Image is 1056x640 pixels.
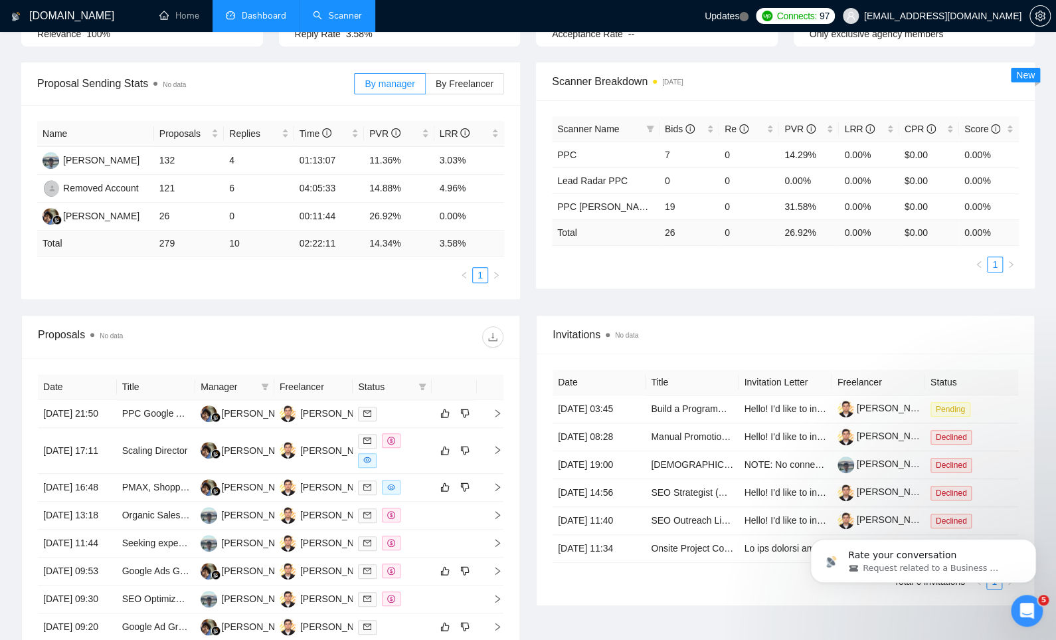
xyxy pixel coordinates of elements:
th: Date [553,370,646,395]
a: Google Ads German Copy Editor / B2B Localization [122,566,335,576]
span: filter [258,377,272,397]
div: message notification from AI Assistant from GigRadar 📡, 4h ago. Rate your conversation [20,28,246,72]
a: AF[PERSON_NAME] [43,210,139,221]
span: info-circle [806,124,816,134]
a: YM[PERSON_NAME] [201,537,298,548]
span: Request related to a Business Manager [72,51,209,63]
a: MS[PERSON_NAME] [280,509,377,520]
button: like [437,405,453,421]
a: SEO Optimization and Page Redirects Specialist [122,593,323,604]
a: Pending [930,403,976,414]
img: c1fE35DWAHgp-4t38VvigWzlw0J-aY1WuB2hcWlTb2shRXC12DZ9BIc0Ks7tmzeHoW [837,457,854,473]
img: MS [280,405,296,422]
button: like [437,479,453,495]
span: dollar [387,511,395,519]
div: [PERSON_NAME] [300,480,377,494]
div: [PERSON_NAME] [221,406,298,421]
td: 4 [224,147,294,175]
span: Score [964,124,1000,134]
li: Next Page [488,267,504,283]
td: 26.92 % [779,219,839,245]
span: right [492,271,500,279]
li: Previous Page [971,257,987,272]
iframe: Intercom notifications message [790,511,1056,604]
td: 0 [719,167,779,193]
a: Lead Radar PPC [557,175,628,186]
img: YM [201,591,217,607]
td: 0.00% [959,167,1019,193]
span: Manager [201,379,256,394]
li: 1 [472,267,488,283]
div: [PERSON_NAME] [300,508,377,522]
img: c1J0b20xq_WUghEqO4suMbKXSKIoOpGh22SF0fXe0e7X8VMNyH90yHZg5aT-_cWY0H [837,401,854,417]
th: Manager [195,374,274,400]
td: 4.96% [434,175,505,203]
button: like [437,619,453,635]
span: Proposals [159,126,209,141]
span: By Freelancer [436,78,493,89]
span: dislike [460,408,470,419]
td: [DATE] 13:18 [38,502,117,530]
td: Build a Programmatic SEO Website With Wordpress [646,395,739,423]
span: No data [615,332,638,339]
div: [PERSON_NAME] [221,480,298,494]
span: user [846,11,855,21]
a: PPC [557,150,576,160]
a: PMAX, Shopping, and Datafeedwatch Audit + Optimization for Beverage Shopify Brand [122,482,481,492]
span: filter [418,383,426,391]
td: 3.58 % [434,231,505,257]
a: Seeking expert SEO specialist to boost website traffic & rankings [122,538,389,548]
span: info-circle [739,124,748,134]
img: MS [280,535,296,552]
div: [PERSON_NAME] [300,591,377,606]
td: [DATE] 16:48 [38,474,117,502]
span: setting [1030,11,1050,21]
div: [PERSON_NAME] [300,564,377,578]
img: MS [280,619,296,635]
button: setting [1029,5,1051,27]
a: PPC Google Ads Management Expert Needed [122,408,313,419]
span: Pending [930,402,970,417]
a: Declined [930,459,978,470]
span: mail [363,511,371,519]
span: dislike [460,482,470,492]
img: MS [280,507,296,524]
div: [PERSON_NAME] [300,619,377,634]
td: 0 [719,219,779,245]
div: [PERSON_NAME] [221,564,298,578]
img: AF [201,563,217,580]
span: LRR [440,128,470,139]
td: [DATE] 21:50 [38,400,117,428]
a: Google Ad Grant Specialist Needed for Nonprofit Campaign [122,621,368,632]
a: setting [1029,11,1051,21]
td: 02:22:11 [294,231,364,257]
td: [DATE] 08:28 [553,423,646,451]
button: right [488,267,504,283]
a: [PERSON_NAME] [837,459,933,469]
td: SEO Outreach Link Builder Needed for Competitor Analysis [646,507,739,535]
td: 7 [660,142,719,167]
a: AF[PERSON_NAME] [201,407,298,418]
div: [PERSON_NAME] [221,619,298,634]
span: info-circle [991,124,1000,134]
span: 3.58% [346,29,373,39]
span: mail [363,623,371,631]
td: Organic Sales Growth Specialist for Prestashop Website [117,502,196,530]
a: AF[PERSON_NAME] [201,481,298,492]
span: Dashboard [242,10,286,21]
a: Declined [930,487,978,498]
img: gigradar-bm.png [211,626,220,635]
td: 14.88% [364,175,434,203]
td: 10 [224,231,294,257]
span: Declined [930,430,972,445]
th: Proposals [154,121,224,147]
img: gigradar-bm.png [52,215,62,225]
a: SEO Strategist (RU/Yandex): Full ownership of promotion for urban surf clubs brand [651,487,996,498]
button: download [482,326,503,348]
a: Manual Promotion and Installation of Chrome Extension [651,431,881,442]
td: 11.36% [364,147,434,175]
td: 0.00% [839,167,899,193]
td: 0.00 % [839,219,899,245]
th: Freelancer [274,374,353,400]
span: Declined [930,458,972,473]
